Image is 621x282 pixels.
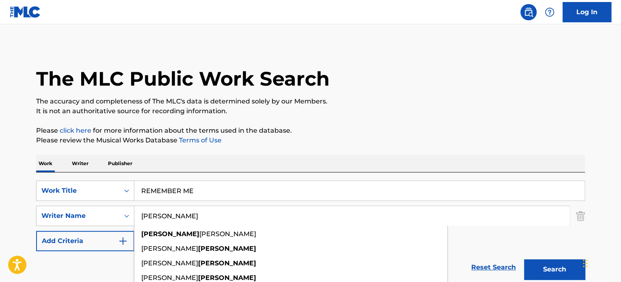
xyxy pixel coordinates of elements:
[141,245,198,252] span: [PERSON_NAME]
[524,259,585,280] button: Search
[36,126,585,136] p: Please for more information about the terms used in the database.
[524,7,533,17] img: search
[60,127,91,134] a: click here
[41,211,114,221] div: Writer Name
[576,206,585,226] img: Delete Criterion
[141,259,198,267] span: [PERSON_NAME]
[69,155,91,172] p: Writer
[583,251,588,276] div: Drag
[36,155,55,172] p: Work
[36,136,585,145] p: Please review the Musical Works Database
[198,274,256,282] strong: [PERSON_NAME]
[10,6,41,18] img: MLC Logo
[141,230,199,238] strong: [PERSON_NAME]
[41,186,114,196] div: Work Title
[177,136,222,144] a: Terms of Use
[520,4,537,20] a: Public Search
[36,97,585,106] p: The accuracy and completeness of The MLC's data is determined solely by our Members.
[580,243,621,282] iframe: Chat Widget
[545,7,554,17] img: help
[467,258,520,276] a: Reset Search
[36,231,134,251] button: Add Criteria
[563,2,611,22] a: Log In
[541,4,558,20] div: Help
[106,155,135,172] p: Publisher
[141,274,198,282] span: [PERSON_NAME]
[118,236,128,246] img: 9d2ae6d4665cec9f34b9.svg
[199,230,256,238] span: [PERSON_NAME]
[36,67,330,91] h1: The MLC Public Work Search
[36,106,585,116] p: It is not an authoritative source for recording information.
[198,259,256,267] strong: [PERSON_NAME]
[198,245,256,252] strong: [PERSON_NAME]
